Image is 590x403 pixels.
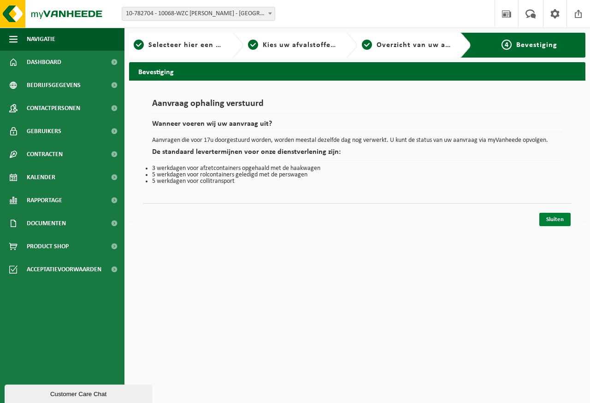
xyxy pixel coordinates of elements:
[248,40,258,50] span: 2
[5,383,154,403] iframe: chat widget
[27,74,81,97] span: Bedrijfsgegevens
[129,62,585,80] h2: Bevestiging
[122,7,275,21] span: 10-782704 - 10068-WZC JAMES ENSOR - OOSTENDE
[122,7,275,20] span: 10-782704 - 10068-WZC JAMES ENSOR - OOSTENDE
[134,40,144,50] span: 1
[152,120,562,133] h2: Wanneer voeren wij uw aanvraag uit?
[148,41,248,49] span: Selecteer hier een vestiging
[134,40,225,51] a: 1Selecteer hier een vestiging
[516,41,557,49] span: Bevestiging
[27,143,63,166] span: Contracten
[362,40,453,51] a: 3Overzicht van uw aanvraag
[27,120,61,143] span: Gebruikers
[27,235,69,258] span: Product Shop
[539,213,571,226] a: Sluiten
[27,51,61,74] span: Dashboard
[27,189,62,212] span: Rapportage
[263,41,389,49] span: Kies uw afvalstoffen en recipiënten
[248,40,339,51] a: 2Kies uw afvalstoffen en recipiënten
[152,148,562,161] h2: De standaard levertermijnen voor onze dienstverlening zijn:
[27,212,66,235] span: Documenten
[501,40,512,50] span: 4
[152,178,562,185] li: 5 werkdagen voor collitransport
[27,258,101,281] span: Acceptatievoorwaarden
[152,99,562,113] h1: Aanvraag ophaling verstuurd
[152,165,562,172] li: 3 werkdagen voor afzetcontainers opgehaald met de haakwagen
[362,40,372,50] span: 3
[377,41,474,49] span: Overzicht van uw aanvraag
[152,172,562,178] li: 5 werkdagen voor rolcontainers geledigd met de perswagen
[27,97,80,120] span: Contactpersonen
[152,137,562,144] p: Aanvragen die voor 17u doorgestuurd worden, worden meestal dezelfde dag nog verwerkt. U kunt de s...
[27,166,55,189] span: Kalender
[27,28,55,51] span: Navigatie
